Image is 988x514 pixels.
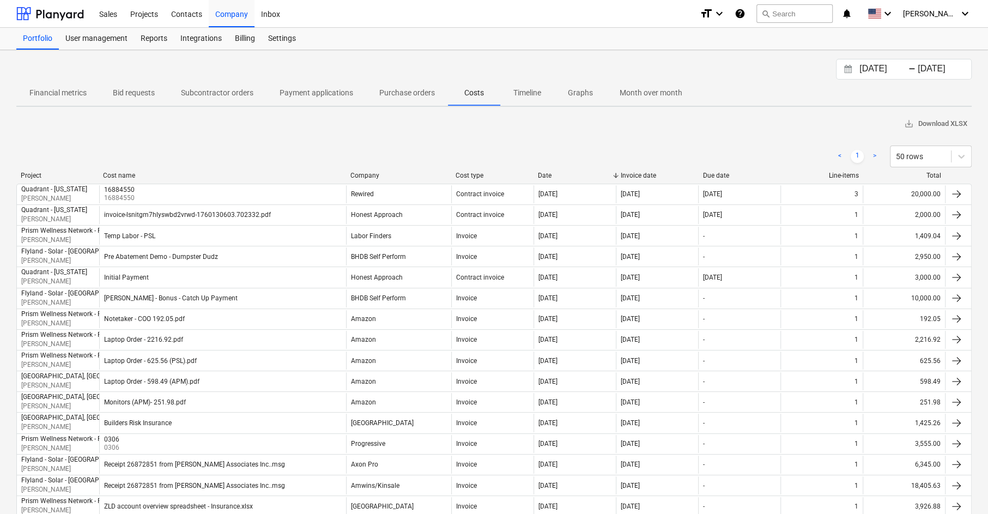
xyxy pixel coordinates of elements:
p: Timeline [513,87,541,99]
div: Line-items [785,172,859,179]
div: Pre Abatement Demo - Dumpster Dudz [104,253,218,261]
div: 1 [854,461,858,468]
p: [PERSON_NAME] [21,444,109,453]
div: 598.49 [863,372,945,390]
div: [DATE] [538,440,557,448]
a: Page 1 is your current page [851,150,864,163]
div: Invoice [456,336,477,343]
div: [DATE] [703,190,722,198]
div: [DATE] [538,336,557,343]
div: - [703,419,705,427]
div: 1 [854,274,858,281]
div: 1 [854,336,858,343]
a: Previous page [833,150,846,163]
div: 6,345.00 [863,456,945,474]
div: [DATE] [621,398,640,406]
div: - [703,253,705,261]
p: 0306 [104,443,122,452]
div: - [703,315,705,323]
div: Invoice [456,253,477,261]
div: [DATE] [621,211,640,219]
div: Receipt 26872851 from [PERSON_NAME] Associates Inc..msg [104,482,285,489]
div: Prism Wellness Network - PSL [21,227,109,234]
div: [DATE] [538,419,557,427]
div: [GEOGRAPHIC_DATA] [351,503,414,510]
div: [DATE] [538,190,557,198]
div: [DATE] [538,232,557,240]
div: BHDB Self Perform [351,294,406,302]
div: Honest Approach [351,211,403,219]
div: ZLD account overview spreadsheet - Insurance.xlsx [104,503,253,510]
div: [DATE] [621,482,640,489]
div: 1,409.04 [863,227,945,245]
div: 1 [854,315,858,323]
div: Invoice [456,232,477,240]
div: - [703,461,705,468]
div: Progressive [351,440,385,448]
div: [DATE] [538,503,557,510]
div: Builders Risk Insurance [104,419,172,427]
div: Invoice [456,398,477,406]
div: 625.56 [863,352,945,370]
div: Invoice [456,461,477,468]
div: Amazon [351,336,376,343]
div: [DATE] [538,357,557,365]
i: format_size [700,7,713,20]
span: save_alt [904,119,914,129]
div: Chat Widget [934,462,988,514]
div: [DATE] [621,357,640,365]
div: Flyland - Solar - Denver [21,456,131,463]
div: Flyland - Solar - Denver [21,247,131,255]
p: [PERSON_NAME] [21,381,171,390]
div: 1 [854,419,858,427]
a: Integrations [174,28,228,50]
p: [PERSON_NAME] [21,215,87,224]
div: Marlton, NJ - Detox [21,393,171,401]
div: Total [868,172,941,179]
div: - [703,440,705,448]
div: [DATE] [621,232,640,240]
p: [PERSON_NAME] [21,464,131,474]
div: [PERSON_NAME] - Bonus - Catch Up Payment [104,294,238,302]
div: [DATE] [621,503,640,510]
div: Invoice [456,294,477,302]
div: 1 [854,211,858,219]
div: 1 [854,398,858,406]
div: 3,555.00 [863,435,945,453]
a: Billing [228,28,262,50]
div: 3 [854,190,858,198]
button: Interact with the calendar and add the check-in date for your trip. [839,63,857,76]
div: Amazon [351,378,376,385]
p: Payment applications [280,87,353,99]
div: Invoice [456,378,477,385]
p: [PERSON_NAME] [21,298,131,307]
div: 1 [854,440,858,448]
div: Invoice [456,440,477,448]
div: [DATE] [621,419,640,427]
div: 1,425.26 [863,414,945,432]
div: - [908,66,916,72]
div: Prism Wellness Network - PSL [21,310,109,318]
div: [DATE] [538,274,557,281]
div: Prism Wellness Network - PSL [21,352,109,359]
div: [DATE] [703,211,722,219]
div: 1 [854,232,858,240]
button: Search [756,4,833,23]
div: 1 [854,378,858,385]
a: User management [59,28,134,50]
div: Quadrant - Iowa [21,206,87,214]
div: Prism Wellness Network - PSL [21,331,109,338]
div: Rewired [351,190,374,198]
div: [DATE] [621,461,640,468]
div: 1 [854,357,858,365]
p: [PERSON_NAME] [21,319,109,328]
div: Amazon [351,398,376,406]
div: [DATE] [621,274,640,281]
div: Reports [134,28,174,50]
div: 10,000.00 [863,289,945,307]
p: 16884550 [104,193,137,203]
div: Quadrant - Iowa [21,268,87,276]
div: BHDB Self Perform [351,253,406,261]
div: 3,000.00 [863,268,945,286]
